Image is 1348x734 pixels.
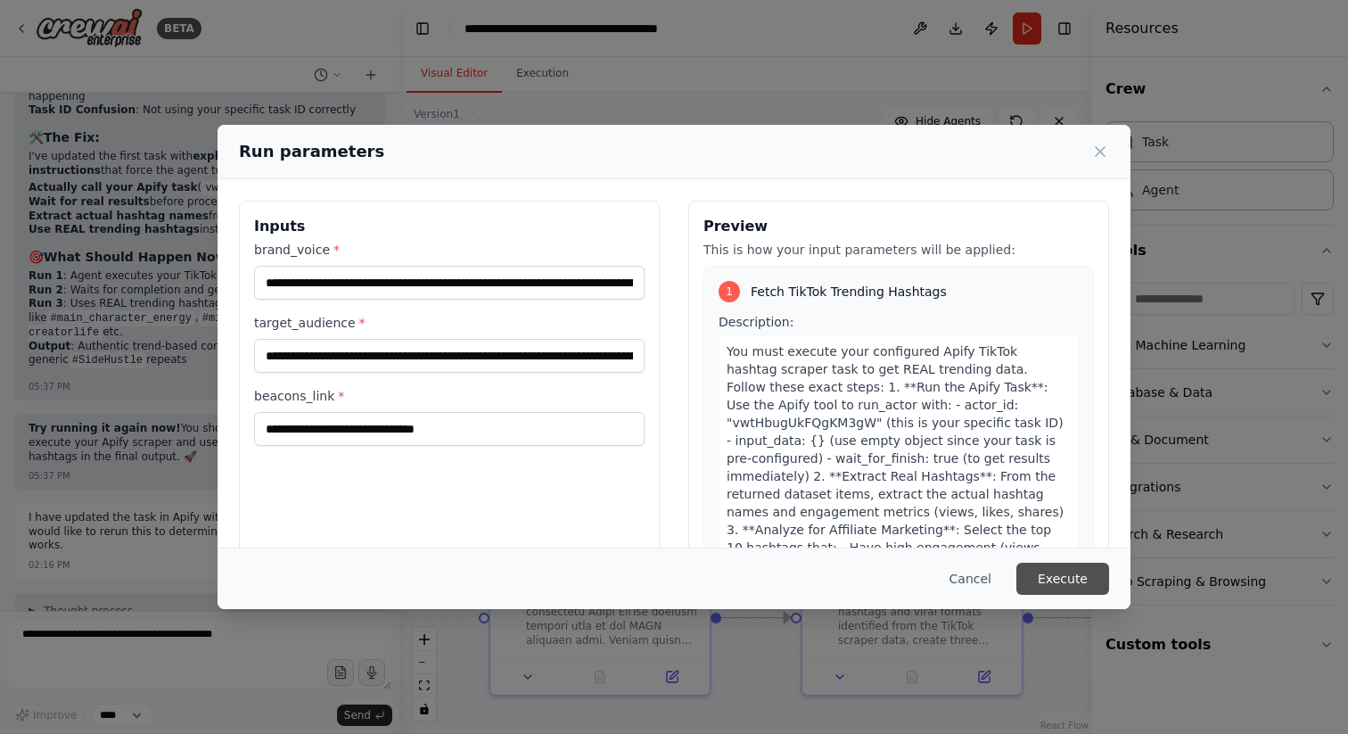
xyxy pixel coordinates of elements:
span: Fetch TikTok Trending Hashtags [751,283,947,301]
h3: Preview [703,216,1094,237]
p: This is how your input parameters will be applied: [703,241,1094,259]
button: Cancel [935,563,1006,595]
h3: Inputs [254,216,645,237]
span: Description: [719,315,793,329]
label: target_audience [254,314,645,332]
h2: Run parameters [239,139,384,164]
span: You must execute your configured Apify TikTok hashtag scraper task to get REAL trending data. Fol... [727,344,1064,608]
label: beacons_link [254,387,645,405]
label: brand_voice [254,241,645,259]
button: Execute [1016,563,1109,595]
div: 1 [719,281,740,302]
